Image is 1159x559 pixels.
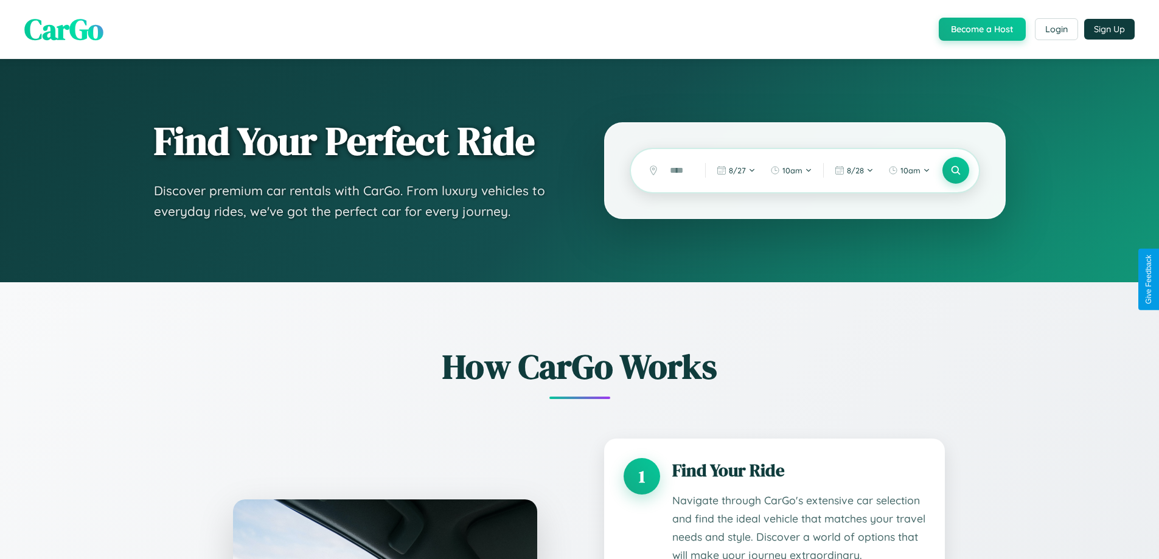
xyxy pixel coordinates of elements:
button: Sign Up [1084,19,1135,40]
button: Become a Host [939,18,1026,41]
h3: Find Your Ride [672,458,925,482]
p: Discover premium car rentals with CarGo. From luxury vehicles to everyday rides, we've got the pe... [154,181,555,221]
button: 10am [882,161,936,180]
span: 10am [782,165,802,175]
span: 10am [900,165,921,175]
span: 8 / 27 [729,165,746,175]
button: Login [1035,18,1078,40]
div: Give Feedback [1144,255,1153,304]
h1: Find Your Perfect Ride [154,120,555,162]
button: 8/28 [829,161,880,180]
span: CarGo [24,9,103,49]
div: 1 [624,458,660,495]
h2: How CarGo Works [215,343,945,390]
button: 10am [764,161,818,180]
button: 8/27 [711,161,762,180]
span: 8 / 28 [847,165,864,175]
